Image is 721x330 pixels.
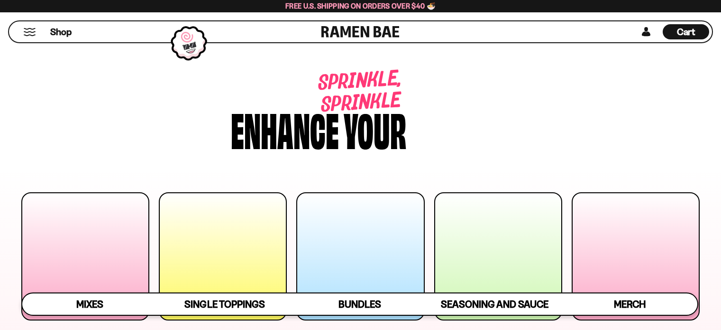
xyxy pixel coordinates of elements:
[76,298,103,310] span: Mixes
[441,298,548,310] span: Seasoning and Sauce
[22,293,157,315] a: Mixes
[614,298,646,310] span: Merch
[50,26,72,38] span: Shop
[292,293,427,315] a: Bundles
[338,298,381,310] span: Bundles
[23,28,36,36] button: Mobile Menu Trigger
[344,106,406,151] div: your
[285,1,436,10] span: Free U.S. Shipping on Orders over $40 🍜
[677,26,695,38] span: Cart
[157,293,292,315] a: Single Toppings
[562,293,697,315] a: Merch
[50,24,72,39] a: Shop
[231,106,339,151] div: Enhance
[184,298,265,310] span: Single Toppings
[427,293,562,315] a: Seasoning and Sauce
[663,21,709,42] div: Cart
